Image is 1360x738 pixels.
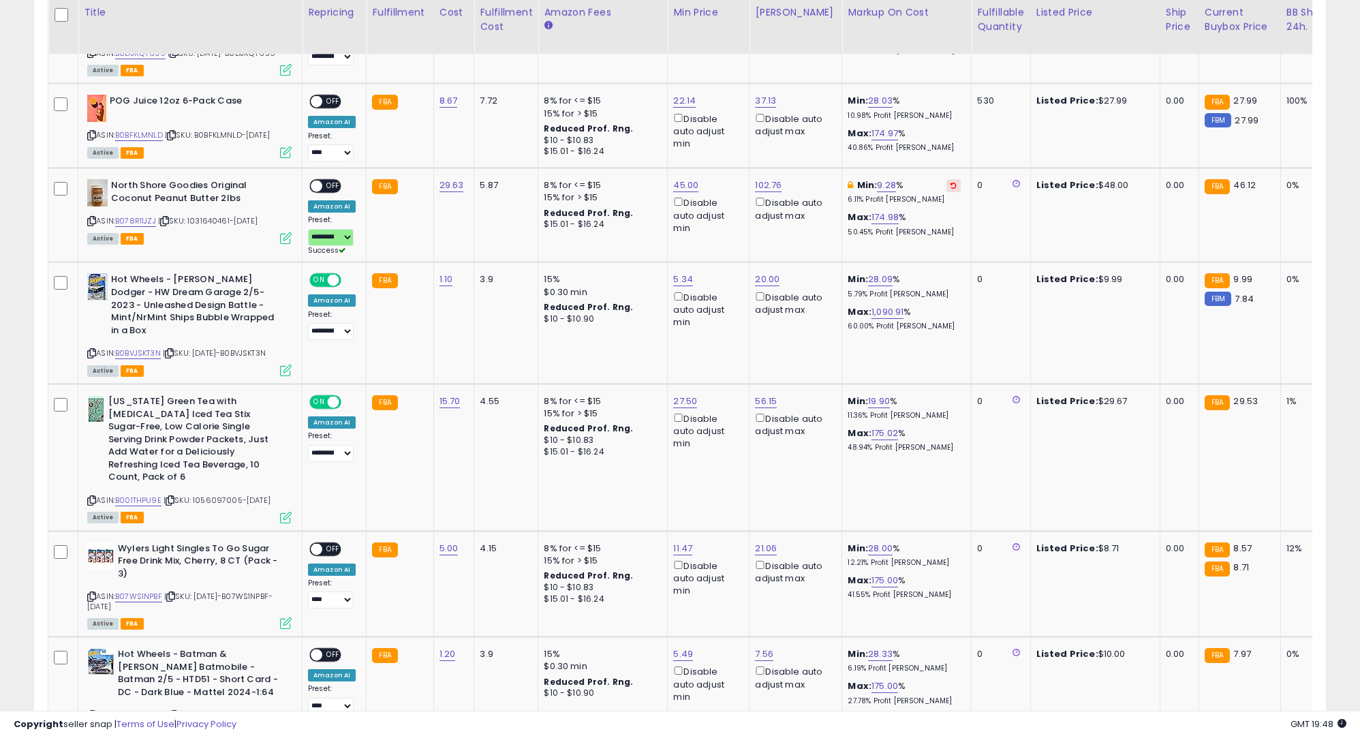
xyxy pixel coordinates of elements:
[164,495,271,506] span: | SKU: 1056097005-[DATE]
[848,395,961,420] div: %
[322,649,344,661] span: OFF
[868,542,893,555] a: 28.00
[848,542,961,568] div: %
[848,680,961,705] div: %
[544,648,657,660] div: 15%
[848,195,961,204] p: 6.11% Profit [PERSON_NAME]
[115,129,163,141] a: B0BFKLMNLD
[951,182,957,189] i: Revert to store-level Min Markup
[848,648,961,673] div: %
[544,301,633,313] b: Reduced Prof. Rng.
[168,48,275,59] span: | SKU: [DATE]-B0DJRQY659
[1205,95,1230,110] small: FBA
[544,273,657,286] div: 15%
[1205,562,1230,576] small: FBA
[158,215,258,226] span: | SKU: 1031640461-[DATE]
[673,558,739,598] div: Disable auto adjust min
[308,684,356,715] div: Preset:
[480,95,527,107] div: 7.72
[308,132,356,162] div: Preset:
[868,647,893,661] a: 28.33
[308,200,356,213] div: Amazon AI
[308,116,356,128] div: Amazon AI
[480,179,527,191] div: 5.87
[755,542,777,555] a: 21.06
[121,147,144,159] span: FBA
[322,181,344,192] span: OFF
[755,647,773,661] a: 7.56
[1036,95,1149,107] div: $27.99
[868,273,893,286] a: 28.09
[1166,542,1188,555] div: 0.00
[848,211,871,224] b: Max:
[848,427,871,440] b: Max:
[87,95,106,122] img: 41mL2vhgbJL._SL40_.jpg
[848,306,961,331] div: %
[848,211,961,236] div: %
[308,215,356,256] div: Preset:
[977,95,1019,107] div: 530
[87,542,114,570] img: 51o1yFXImTL._SL40_.jpg
[857,179,878,191] b: Min:
[111,273,277,340] b: Hot Wheels - [PERSON_NAME] Dodger - HW Dream Garage 2/5-2023 - Unleashed Design Battle - Mint/NrM...
[115,348,161,359] a: B0BVJSKT3N
[1233,647,1251,660] span: 7.97
[544,422,633,434] b: Reduced Prof. Rng.
[848,305,871,318] b: Max:
[121,233,144,245] span: FBA
[544,286,657,298] div: $0.30 min
[544,95,657,107] div: 8% for <= $15
[1205,648,1230,663] small: FBA
[1205,292,1231,306] small: FBM
[439,647,456,661] a: 1.20
[848,558,961,568] p: 12.21% Profit [PERSON_NAME]
[308,564,356,576] div: Amazon AI
[848,542,868,555] b: Min:
[115,495,161,506] a: B001THPU9E
[308,245,345,256] span: Success
[87,233,119,245] span: All listings currently available for purchase on Amazon
[308,294,356,307] div: Amazon AI
[439,94,458,108] a: 8.67
[1036,179,1098,191] b: Listed Price:
[544,408,657,420] div: 15% for > $15
[1166,5,1193,34] div: Ship Price
[115,591,162,602] a: B07WS1NPBF
[1036,273,1098,286] b: Listed Price:
[868,94,893,108] a: 28.03
[14,718,63,731] strong: Copyright
[1233,179,1256,191] span: 46.12
[1036,179,1149,191] div: $48.00
[1205,542,1230,557] small: FBA
[1036,542,1098,555] b: Listed Price:
[1286,648,1331,660] div: 0%
[439,542,459,555] a: 5.00
[848,273,868,286] b: Min:
[755,411,831,437] div: Disable auto adjust max
[544,688,657,699] div: $10 - $10.90
[755,395,777,408] a: 56.15
[544,594,657,605] div: $15.01 - $16.24
[87,179,108,206] img: 417tOXZcR-L._SL40_.jpg
[755,664,831,690] div: Disable auto adjust max
[87,395,292,522] div: ASIN:
[163,348,266,358] span: | SKU: [DATE]-B0BVJSKT3N
[1286,95,1331,107] div: 100%
[480,395,527,408] div: 4.55
[87,147,119,159] span: All listings currently available for purchase on Amazon
[877,179,896,192] a: 9.28
[544,135,657,147] div: $10 - $10.83
[848,427,961,452] div: %
[871,679,898,693] a: 175.00
[673,195,739,234] div: Disable auto adjust min
[1233,94,1257,107] span: 27.99
[1036,648,1149,660] div: $10.00
[848,679,871,692] b: Max:
[673,273,693,286] a: 5.34
[673,664,739,703] div: Disable auto adjust min
[544,435,657,446] div: $10 - $10.83
[87,648,114,675] img: 51fc+V4aNRL._SL40_.jpg
[871,305,903,319] a: 1,090.91
[1036,395,1098,408] b: Listed Price:
[87,179,292,243] div: ASIN:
